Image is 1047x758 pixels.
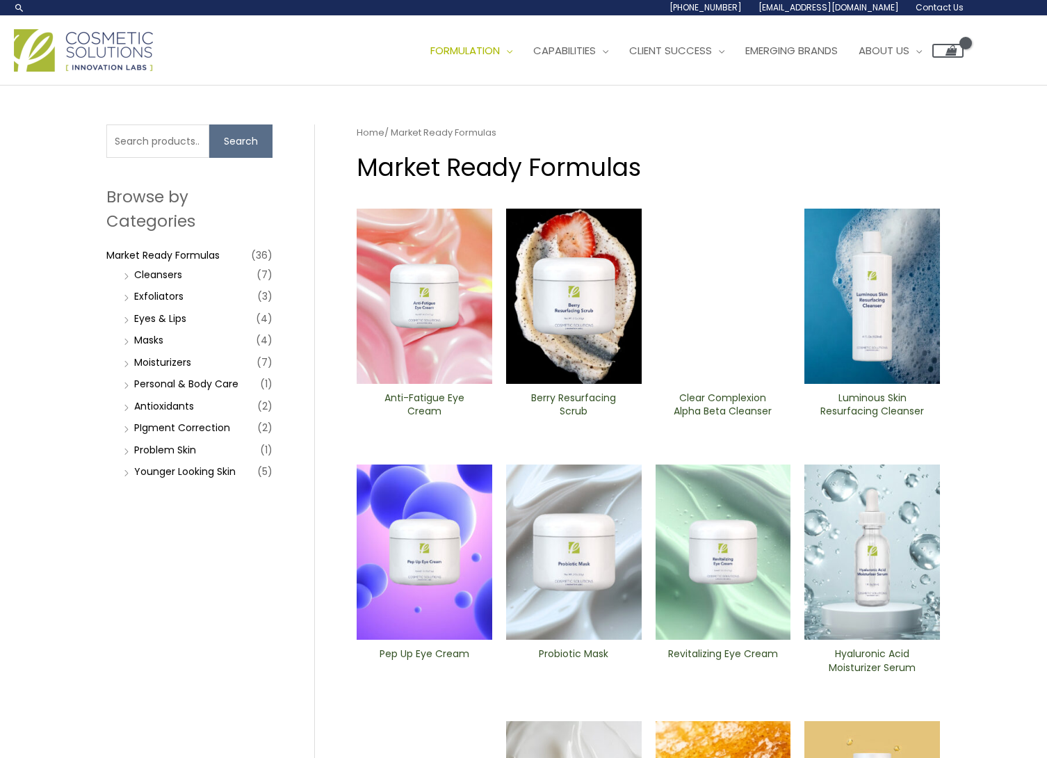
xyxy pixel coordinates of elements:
[256,330,273,350] span: (4)
[656,465,791,640] img: Revitalizing ​Eye Cream
[816,647,928,679] a: Hyaluronic Acid Moisturizer Serum
[357,209,492,384] img: Anti Fatigue Eye Cream
[816,392,928,418] h2: Luminous Skin Resurfacing ​Cleanser
[420,30,523,72] a: Formulation
[518,647,630,679] a: Probiotic Mask
[14,29,153,72] img: Cosmetic Solutions Logo
[816,647,928,674] h2: Hyaluronic Acid Moisturizer Serum
[804,209,940,384] img: Luminous Skin Resurfacing ​Cleanser
[368,392,480,423] a: Anti-Fatigue Eye Cream
[14,2,25,13] a: Search icon link
[859,43,909,58] span: About Us
[368,647,480,674] h2: Pep Up Eye Cream
[368,647,480,679] a: Pep Up Eye Cream
[357,150,940,184] h1: Market Ready Formulas
[848,30,932,72] a: About Us
[134,465,236,478] a: Younger Looking Skin
[209,124,273,158] button: Search
[134,289,184,303] a: Exfoliators
[134,399,194,413] a: Antioxidants
[257,353,273,372] span: (7)
[260,374,273,394] span: (1)
[134,312,186,325] a: Eyes & Lips
[357,126,384,139] a: Home
[134,443,196,457] a: Problem Skin
[506,209,642,384] img: Berry Resurfacing Scrub
[745,43,838,58] span: Emerging Brands
[667,647,779,674] h2: Revitalizing ​Eye Cream
[357,124,940,141] nav: Breadcrumb
[106,185,273,232] h2: Browse by Categories
[667,392,779,418] h2: Clear Complexion Alpha Beta ​Cleanser
[260,440,273,460] span: (1)
[667,647,779,679] a: Revitalizing ​Eye Cream
[735,30,848,72] a: Emerging Brands
[518,392,630,423] a: Berry Resurfacing Scrub
[518,647,630,674] h2: Probiotic Mask
[257,265,273,284] span: (7)
[518,392,630,418] h2: Berry Resurfacing Scrub
[932,44,964,58] a: View Shopping Cart, empty
[656,209,791,384] img: Clear Complexion Alpha Beta ​Cleanser
[669,1,742,13] span: [PHONE_NUMBER]
[257,418,273,437] span: (2)
[816,392,928,423] a: Luminous Skin Resurfacing ​Cleanser
[257,462,273,481] span: (5)
[256,309,273,328] span: (4)
[357,465,492,640] img: Pep Up Eye Cream
[667,392,779,423] a: Clear Complexion Alpha Beta ​Cleanser
[106,248,220,262] a: Market Ready Formulas
[619,30,735,72] a: Client Success
[134,377,238,391] a: Personal & Body Care
[251,245,273,265] span: (36)
[134,268,182,282] a: Cleansers
[629,43,712,58] span: Client Success
[257,396,273,416] span: (2)
[106,124,209,158] input: Search products…
[368,392,480,418] h2: Anti-Fatigue Eye Cream
[916,1,964,13] span: Contact Us
[804,465,940,640] img: Hyaluronic moisturizer Serum
[409,30,964,72] nav: Site Navigation
[134,355,191,369] a: Moisturizers
[430,43,500,58] span: Formulation
[533,43,596,58] span: Capabilities
[758,1,899,13] span: [EMAIL_ADDRESS][DOMAIN_NAME]
[134,333,163,347] a: Masks
[257,287,273,306] span: (3)
[523,30,619,72] a: Capabilities
[506,465,642,640] img: Probiotic Mask
[134,421,230,435] a: PIgment Correction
